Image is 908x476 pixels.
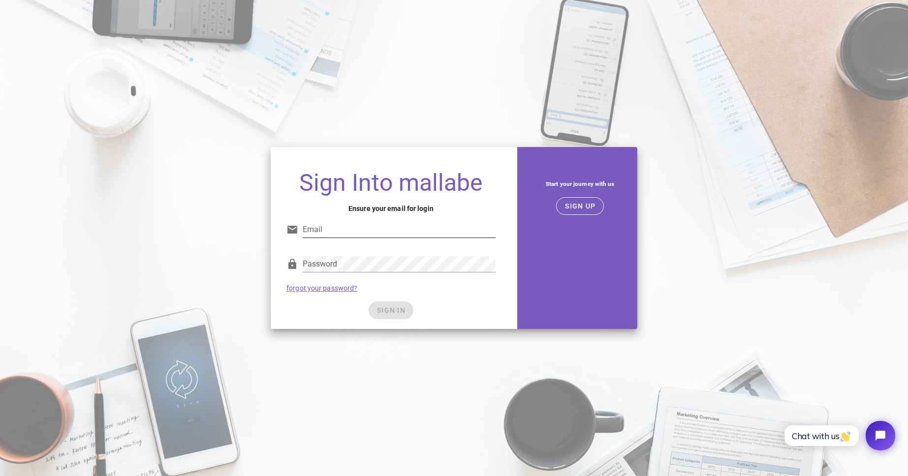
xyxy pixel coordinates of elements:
[564,202,595,210] span: SIGN UP
[774,413,904,459] iframe: Tidio Chat
[286,284,357,292] a: forgot your password?
[286,171,496,195] h1: Sign Into mallabe
[556,197,604,215] button: SIGN UP
[286,203,496,214] h4: Ensure your email for login
[531,178,629,189] h5: Start your journey with us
